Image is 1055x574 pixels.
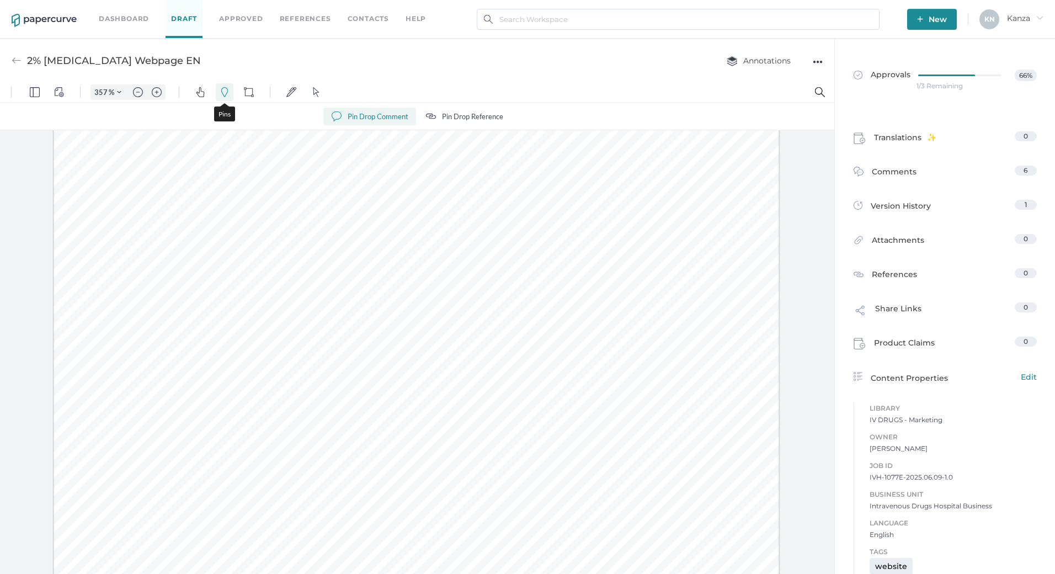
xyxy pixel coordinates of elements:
[1024,235,1028,243] span: 0
[216,1,233,19] button: Pins
[854,167,864,179] img: comment-icon.4fbda5a2.svg
[219,28,231,36] div: Pins
[220,5,230,15] img: default-pin.svg
[854,235,864,248] img: attachments-icon.0dd0e375.svg
[854,71,862,79] img: approved-grey.341b8de9.svg
[727,56,791,66] span: Annotations
[311,5,321,15] img: default-select.svg
[348,13,389,25] a: Contacts
[854,201,862,212] img: versions-icon.ee5af6b0.svg
[870,431,1037,443] span: Owner
[870,501,1037,512] span: Intravenous Drugs Hospital Business
[854,372,862,381] img: content-properties-icon.34d20aed.svg
[50,1,68,19] button: View Controls
[917,16,923,22] img: plus-white.e19ec114.svg
[870,529,1037,540] span: English
[477,9,880,30] input: Search Workspace
[815,5,825,15] img: default-magnifying-glass.svg
[244,5,254,15] img: shapes-icon.svg
[286,5,296,15] img: default-sign.svg
[1036,14,1043,22] i: arrow_right
[870,546,1028,558] span: Tags
[348,30,408,39] span: Pin Drop Comment
[984,15,995,23] span: K N
[854,131,1037,148] a: Translations0
[1024,166,1027,174] span: 6
[854,200,1037,215] a: Version History1
[12,56,22,66] img: back-arrow-grey.72011ae3.svg
[1024,269,1028,277] span: 0
[854,371,1037,384] div: Content Properties
[148,2,166,18] button: Zoom in
[110,2,128,18] button: Zoom Controls
[30,5,40,15] img: default-leftsidepanel.svg
[133,5,143,15] img: default-minus.svg
[870,414,1037,426] span: IV DRUGS - Marketing
[54,5,64,15] img: default-viewcontrols.svg
[280,13,331,25] a: References
[917,9,947,30] span: New
[484,15,493,24] img: search.bf03fe8b.svg
[426,29,436,39] img: default-references.svg
[813,54,823,70] div: ●●●
[854,269,864,279] img: reference-icon.cd0ee6a9.svg
[872,234,924,251] span: Attachments
[1007,13,1043,23] span: Kanza
[283,1,300,19] button: Signatures
[240,1,258,19] button: Shapes
[99,13,149,25] a: Dashboard
[870,472,1037,483] span: IVH-1077E-2025.06.09-1.0
[907,9,957,30] button: New
[854,234,1037,251] a: Attachments0
[875,302,921,323] span: Share Links
[874,337,935,353] span: Product Claims
[854,166,1037,183] a: Comments6
[854,371,1037,384] a: Content PropertiesEdit
[152,5,162,15] img: default-plus.svg
[854,338,866,350] img: claims-icon.71597b81.svg
[870,443,1037,454] span: [PERSON_NAME]
[406,13,426,25] div: help
[195,5,205,15] img: default-pan.svg
[870,402,1037,414] span: Library
[854,337,1037,353] a: Product Claims0
[1024,337,1028,346] span: 0
[854,268,1037,283] a: References0
[872,166,917,183] span: Comments
[109,6,114,14] span: %
[847,59,1043,101] a: Approvals66%
[27,50,201,71] div: 2% [MEDICAL_DATA] Webpage EN
[26,1,44,19] button: Panel
[1024,132,1028,140] span: 0
[811,1,829,19] button: Search
[716,50,802,71] button: Annotations
[854,302,1037,323] a: Share Links0
[872,268,917,283] span: References
[129,2,147,18] button: Zoom out
[874,131,936,148] span: Translations
[91,5,109,15] input: Set zoom
[1024,303,1028,311] span: 0
[117,8,121,12] img: chevron.svg
[12,14,77,27] img: papercurve-logo-colour.7244d18c.svg
[870,517,1037,529] span: Language
[191,1,209,19] button: Pan
[854,304,867,320] img: share-link-icon.af96a55c.svg
[870,460,1037,472] span: Job ID
[1025,200,1027,209] span: 1
[727,56,738,66] img: annotation-layers.cc6d0e6b.svg
[870,488,1037,501] span: Business Unit
[1015,70,1036,81] span: 66%
[871,200,931,215] span: Version History
[219,13,263,25] a: Approved
[332,29,342,39] img: default-comments.svg
[1021,371,1037,383] span: Edit
[442,30,503,39] span: Pin Drop Reference
[854,132,866,145] img: claims-icon.71597b81.svg
[854,70,910,82] span: Approvals
[307,1,324,19] button: Select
